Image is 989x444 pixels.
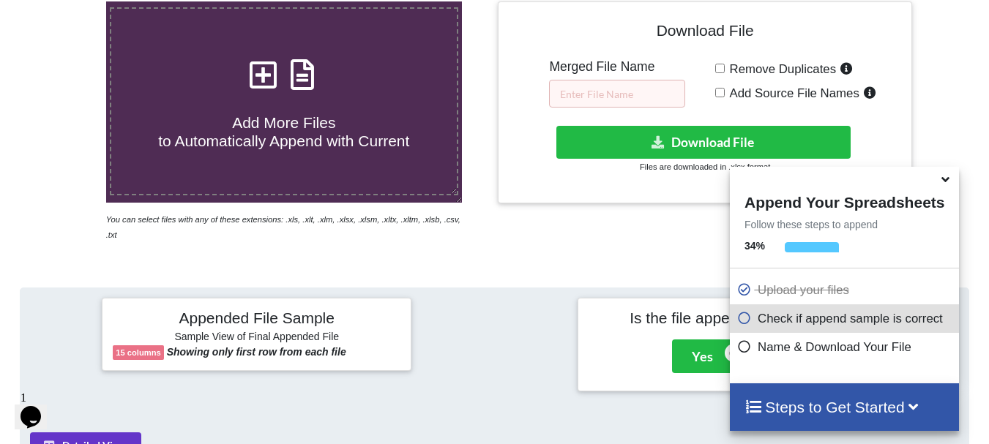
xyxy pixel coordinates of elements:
span: Add Source File Names [725,86,859,100]
h4: Is the file appended correctly? [589,309,876,327]
h4: Steps to Get Started [744,398,944,416]
iframe: chat widget [15,385,61,429]
span: Remove Duplicates [725,62,837,76]
p: Check if append sample is correct [737,309,955,328]
b: Showing only first row from each file [167,346,346,358]
h4: Download File [509,12,900,54]
small: Files are downloaded in .xlsx format [640,162,770,171]
i: You can select files with any of these extensions: .xls, .xlt, .xlm, .xlsx, .xlsm, .xltx, .xltm, ... [106,215,460,239]
span: Add More Files to Automatically Append with Current [158,114,409,149]
button: Download File [556,126,851,159]
h4: Append Your Spreadsheets [730,189,959,211]
p: Upload your files [737,281,955,299]
p: Follow these steps to append [730,217,959,232]
button: Yes [672,339,733,373]
input: Enter File Name [549,80,685,108]
h5: Merged File Name [549,59,685,75]
h6: Sample View of Final Appended File [113,331,400,345]
h4: Appended File Sample [113,309,400,329]
b: 15 columns [116,348,161,357]
p: Name & Download Your File [737,338,955,356]
b: 34 % [744,240,765,252]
